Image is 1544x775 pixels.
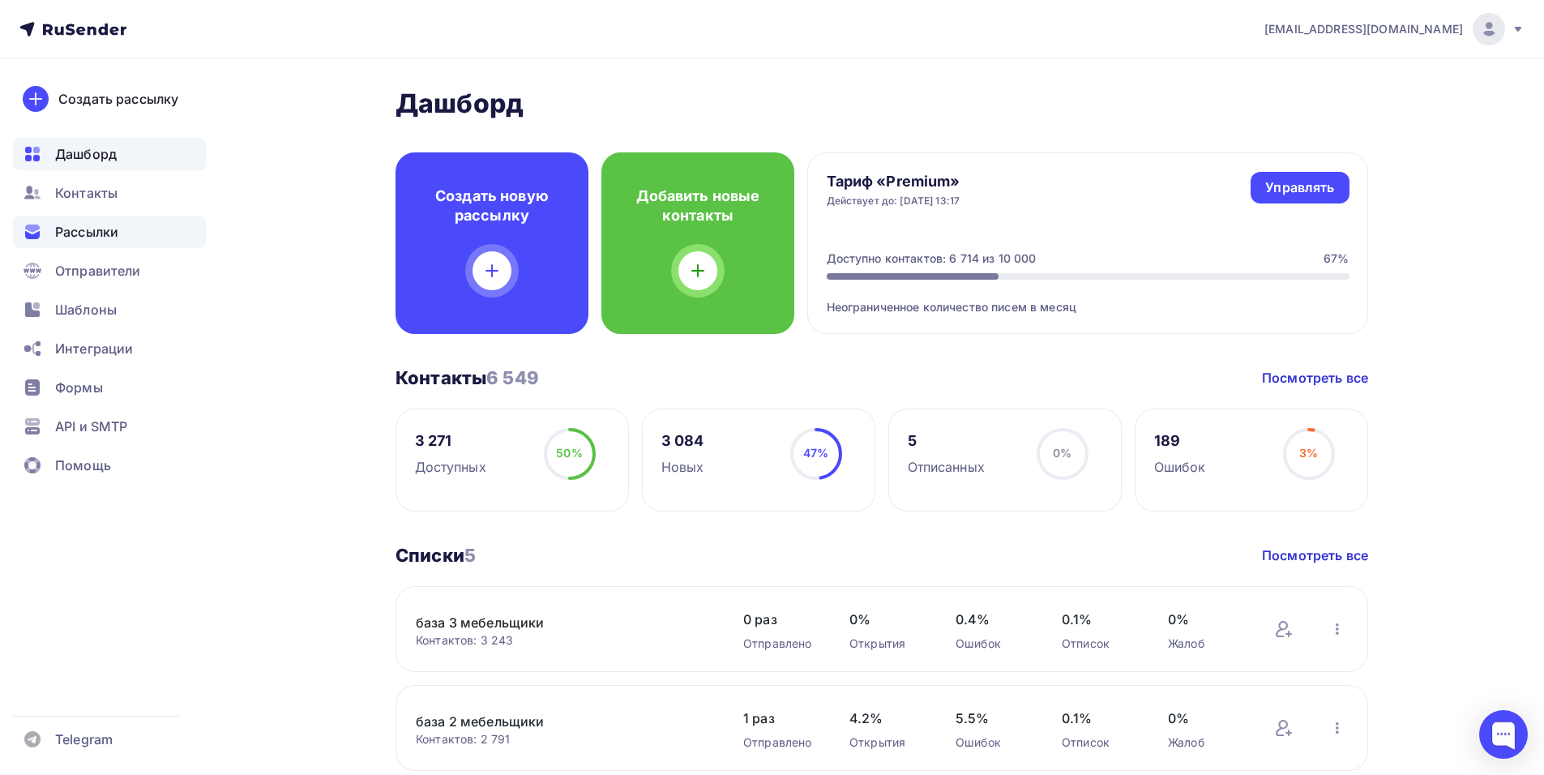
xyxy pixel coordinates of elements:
span: 1 раз [743,709,817,728]
div: Отписок [1062,636,1136,652]
a: Отправители [13,255,206,287]
span: Telegram [55,730,113,749]
div: Ошибок [956,734,1029,751]
div: Контактов: 2 791 [416,731,711,747]
a: Контакты [13,177,206,209]
div: Доступно контактов: 6 714 из 10 000 [827,250,1037,267]
span: 3% [1299,446,1318,460]
a: Дашборд [13,138,206,170]
span: Шаблоны [55,300,117,319]
span: 0 раз [743,610,817,629]
span: 0% [1053,446,1071,460]
div: Жалоб [1168,636,1242,652]
h4: Добавить новые контакты [627,186,768,225]
span: Дашборд [55,144,117,164]
a: база 2 мебельщики [416,712,691,731]
a: Шаблоны [13,293,206,326]
div: Управлять [1265,178,1334,197]
span: 50% [556,446,582,460]
h4: Тариф «Premium» [827,172,960,191]
h4: Создать новую рассылку [421,186,562,225]
span: [EMAIL_ADDRESS][DOMAIN_NAME] [1264,21,1463,37]
div: Жалоб [1168,734,1242,751]
div: Ошибок [956,636,1029,652]
span: 0% [1168,610,1242,629]
span: 0.1% [1062,610,1136,629]
a: [EMAIL_ADDRESS][DOMAIN_NAME] [1264,13,1525,45]
span: Помощь [55,456,111,475]
a: Формы [13,371,206,404]
div: Ошибок [1154,457,1206,477]
div: Отписанных [908,457,985,477]
a: Посмотреть все [1262,546,1368,565]
a: Посмотреть все [1262,368,1368,387]
span: Формы [55,378,103,397]
div: 67% [1324,250,1349,267]
div: Создать рассылку [58,89,178,109]
span: Рассылки [55,222,118,242]
span: 4.2% [849,709,923,728]
div: Действует до: [DATE] 13:17 [827,195,960,208]
span: 0.1% [1062,709,1136,728]
div: Отправлено [743,734,817,751]
div: 3 084 [661,431,704,451]
div: 5 [908,431,985,451]
span: 0.4% [956,610,1029,629]
span: 0% [1168,709,1242,728]
div: 3 271 [415,431,486,451]
div: Отправлено [743,636,817,652]
div: Неограниченное количество писем в месяц [827,280,1349,315]
div: Доступных [415,457,486,477]
span: 47% [803,446,828,460]
a: база 3 мебельщики [416,613,691,632]
span: 5 [464,545,476,566]
h3: Контакты [396,366,539,389]
span: 6 549 [486,367,539,388]
div: Новых [661,457,704,477]
span: API и SMTP [55,417,127,436]
h2: Дашборд [396,88,1368,120]
div: Открытия [849,636,923,652]
span: 5.5% [956,709,1029,728]
div: Отписок [1062,734,1136,751]
h3: Списки [396,544,476,567]
span: 0% [849,610,923,629]
div: Открытия [849,734,923,751]
div: Контактов: 3 243 [416,632,711,649]
div: 189 [1154,431,1206,451]
span: Интеграции [55,339,133,358]
span: Контакты [55,183,118,203]
a: Рассылки [13,216,206,248]
span: Отправители [55,261,141,280]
